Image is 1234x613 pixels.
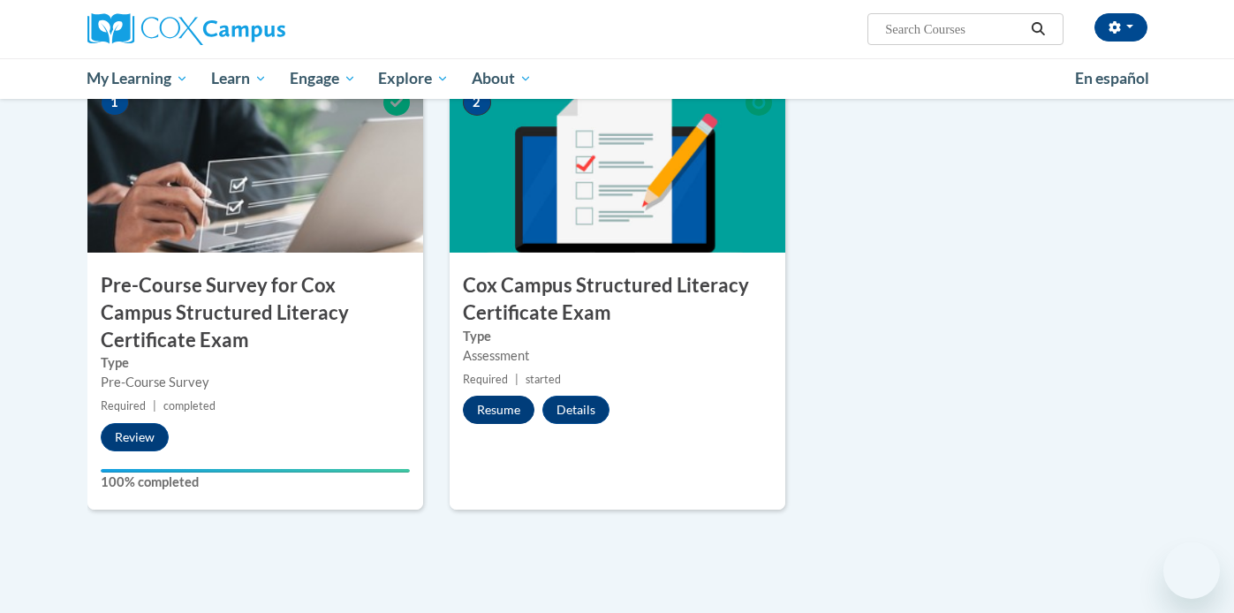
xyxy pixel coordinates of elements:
[87,13,423,45] a: Cox Campus
[101,399,146,412] span: Required
[101,89,129,116] span: 1
[101,473,410,492] label: 100% completed
[87,76,423,253] img: Course Image
[1075,69,1149,87] span: En español
[463,89,491,116] span: 2
[472,68,532,89] span: About
[1025,19,1051,40] button: Search
[101,373,410,392] div: Pre-Course Survey
[463,396,534,424] button: Resume
[101,469,410,473] div: Your progress
[883,19,1025,40] input: Search Courses
[450,76,785,253] img: Course Image
[367,58,460,99] a: Explore
[1064,60,1161,97] a: En español
[153,399,156,412] span: |
[87,272,423,353] h3: Pre-Course Survey for Cox Campus Structured Literacy Certificate Exam
[463,346,772,366] div: Assessment
[463,327,772,346] label: Type
[87,13,285,45] img: Cox Campus
[1163,542,1220,599] iframe: Button to launch messaging window
[450,272,785,327] h3: Cox Campus Structured Literacy Certificate Exam
[542,396,609,424] button: Details
[526,373,561,386] span: started
[101,353,410,373] label: Type
[163,399,216,412] span: completed
[87,68,188,89] span: My Learning
[61,58,1174,99] div: Main menu
[290,68,356,89] span: Engage
[76,58,201,99] a: My Learning
[101,423,169,451] button: Review
[1094,13,1147,42] button: Account Settings
[460,58,543,99] a: About
[378,68,449,89] span: Explore
[515,373,519,386] span: |
[211,68,267,89] span: Learn
[200,58,278,99] a: Learn
[463,373,508,386] span: Required
[278,58,367,99] a: Engage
